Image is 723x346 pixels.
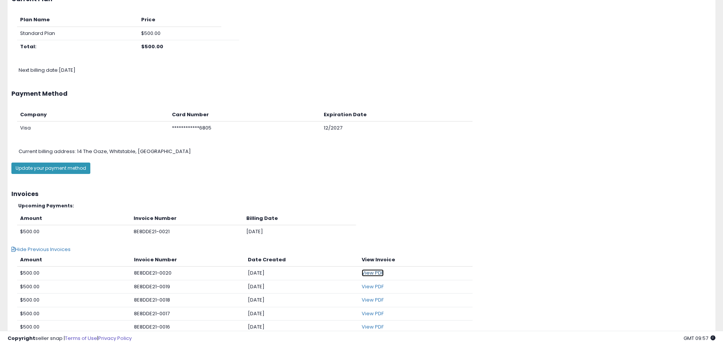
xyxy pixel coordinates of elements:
a: View PDF [362,269,384,276]
th: Amount [17,212,131,225]
span: Current billing address: [19,148,76,155]
a: View PDF [362,323,384,330]
a: View PDF [362,310,384,317]
th: Invoice Number [131,212,243,225]
h3: Payment Method [11,90,712,97]
td: Standard Plan [17,27,138,40]
th: Amount [17,253,131,267]
div: seller snap | | [8,335,132,342]
a: Privacy Policy [98,335,132,342]
td: $500.00 [17,307,131,321]
td: 8E8DDE21-0020 [131,267,245,280]
th: Card Number [169,108,321,122]
th: Invoice Number [131,253,245,267]
td: 8E8DDE21-0021 [131,225,243,239]
td: $500.00 [17,321,131,334]
td: $500.00 [17,267,131,280]
th: Billing Date [243,212,356,225]
button: Update your payment method [11,163,90,174]
td: [DATE] [245,267,359,280]
td: 8E8DDE21-0017 [131,307,245,321]
b: Total: [20,43,36,50]
th: Company [17,108,169,122]
span: 2025-10-6 09:57 GMT [684,335,715,342]
h3: Invoices [11,191,712,197]
td: $500.00 [17,294,131,307]
strong: Copyright [8,335,35,342]
td: $500.00 [17,280,131,294]
td: 8E8DDE21-0019 [131,280,245,294]
h5: Upcoming Payments: [18,203,712,208]
td: 8E8DDE21-0016 [131,321,245,334]
td: 12/2027 [321,122,473,135]
th: View Invoice [359,253,473,267]
b: $500.00 [141,43,163,50]
th: Date Created [245,253,359,267]
span: Hide Previous Invoices [11,246,71,253]
td: $500.00 [138,27,221,40]
a: Terms of Use [65,335,97,342]
td: $500.00 [17,225,131,239]
td: [DATE] [245,307,359,321]
td: [DATE] [245,294,359,307]
td: Visa [17,122,169,135]
td: [DATE] [243,225,356,239]
a: View PDF [362,296,384,303]
a: View PDF [362,283,384,290]
th: Expiration Date [321,108,473,122]
td: 8E8DDE21-0018 [131,294,245,307]
td: [DATE] [245,280,359,294]
th: Price [138,13,221,27]
th: Plan Name [17,13,138,27]
td: [DATE] [245,321,359,334]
